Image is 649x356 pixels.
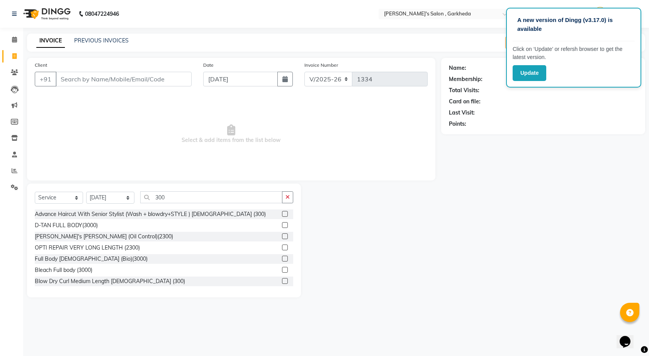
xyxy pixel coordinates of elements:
[449,120,466,128] div: Points:
[35,255,148,263] div: Full Body [DEMOGRAPHIC_DATA] (Bio)(3000)
[20,3,73,25] img: logo
[203,62,214,69] label: Date
[35,221,98,229] div: D-TAN FULL BODY(3000)
[593,7,607,20] img: manager
[35,277,185,285] div: Blow Dry Curl Medium Length [DEMOGRAPHIC_DATA] (300)
[517,16,630,33] p: A new version of Dingg (v3.17.0) is available
[449,64,466,72] div: Name:
[35,210,266,218] div: Advance Haircut With Senior Stylist (Wash + blowdry+STYLE ) [DEMOGRAPHIC_DATA] (300)
[513,45,635,61] p: Click on ‘Update’ or refersh browser to get the latest version.
[35,266,92,274] div: Bleach Full body (3000)
[35,96,428,173] span: Select & add items from the list below
[35,62,47,69] label: Client
[505,37,550,49] button: Create New
[449,98,481,106] div: Card on file:
[56,72,192,86] input: Search by Name/Mobile/Email/Code
[140,191,282,203] input: Search or Scan
[74,37,129,44] a: PREVIOUS INVOICES
[513,65,546,81] button: Update
[304,62,338,69] label: Invoice Number
[35,233,173,241] div: [PERSON_NAME]'s [PERSON_NAME] (Oil Control)(2300)
[36,34,65,48] a: INVOICE
[449,109,475,117] div: Last Visit:
[35,244,140,252] div: OPTI REPAIR VERY LONG LENGTH (2300)
[449,86,479,94] div: Total Visits:
[617,325,641,348] iframe: chat widget
[85,3,119,25] b: 08047224946
[35,72,56,86] button: +91
[449,75,483,83] div: Membership:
